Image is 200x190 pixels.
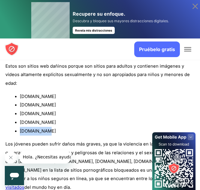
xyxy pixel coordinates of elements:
font: Hola. ¿Necesitas ayuda? [4,4,55,9]
font: Estos son sitios web dañinos porque son sitios para adultos y contienen imágenes y videos altamen... [5,63,190,86]
iframe: Botón para iniciar la ventana de mensajería [5,166,24,185]
a: Recupere su enfoque. Descubra y bloquee sus mayores distracciones digitales. Revela mis distracci... [5,2,195,41]
font: Pruébelo gratis [139,46,175,52]
font: Descubra y bloquee sus mayores distracciones digitales. [73,19,169,23]
font: Recupere su enfoque. [73,11,125,17]
iframe: Mensaje de la compañía [19,150,71,164]
font: [DOMAIN_NAME] [20,111,56,116]
a: Pruébelo gratis [134,41,180,57]
iframe: Mensaje de cierre [5,152,17,164]
font: [DOMAIN_NAME] [20,94,56,99]
font: [DOMAIN_NAME] [20,128,56,134]
font: [DOMAIN_NAME] [20,120,56,125]
font: del mundo hoy en día. [24,185,71,190]
font: Los jóvenes pueden sufrir daños más graves, ya que la violencia en la pornografía puede generar p... [5,141,194,181]
a: logotipo de blocksite [5,42,19,57]
img: logotipo de blocksite [5,42,19,56]
font: Revela mis distracciones [75,29,112,32]
button: Alternar menú [184,47,191,51]
font: [DOMAIN_NAME] [20,102,56,108]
